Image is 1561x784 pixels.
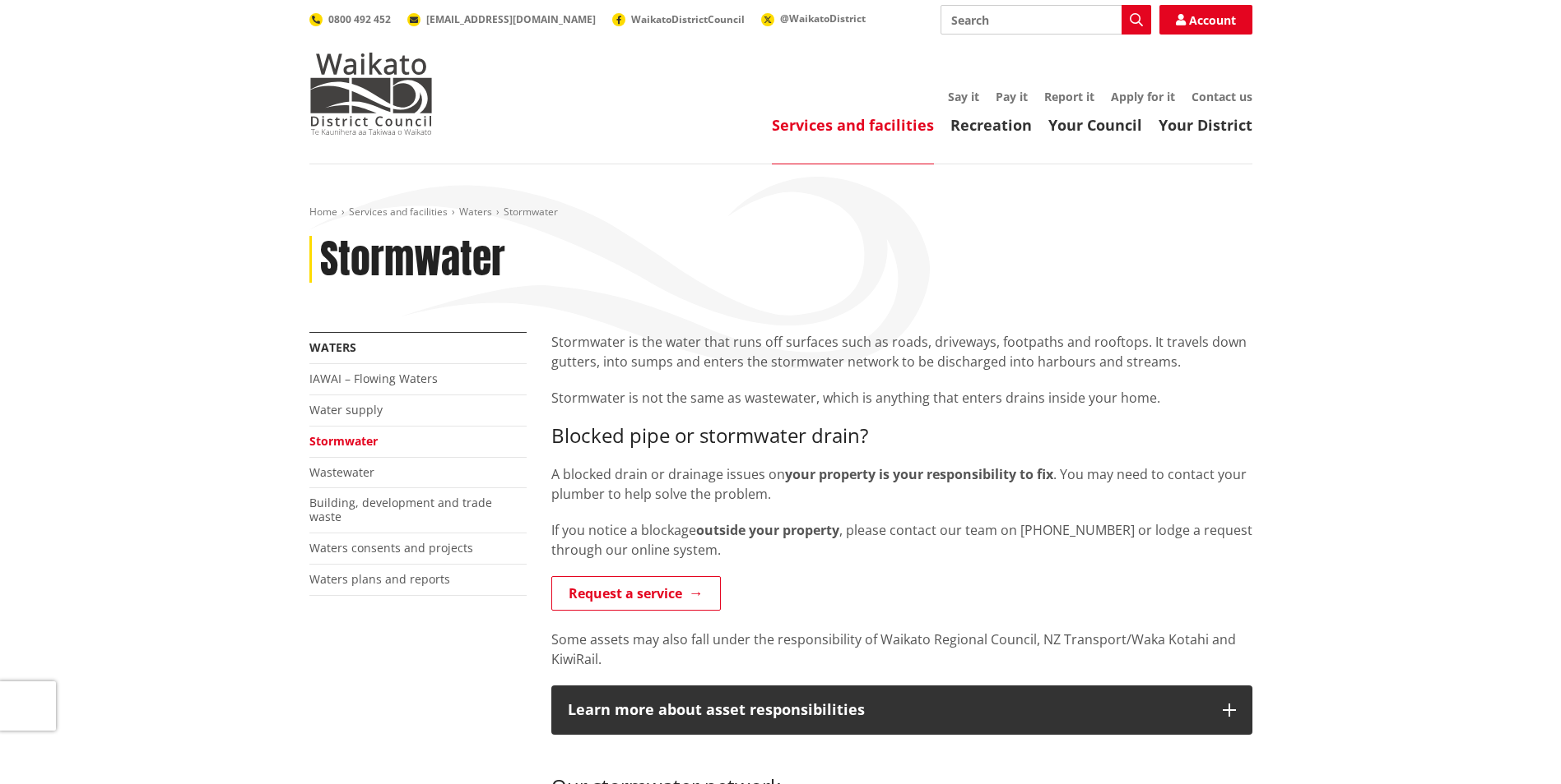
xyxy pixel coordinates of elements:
[948,89,979,104] a: Say it
[309,12,391,26] a: 0800 492 452
[551,388,1252,408] p: Stormwater is not the same as wastewater, which is anything that enters drains inside your home.
[1111,89,1175,104] a: Apply for it
[309,402,383,417] a: Water supply
[309,205,337,219] a: Home
[568,702,1206,718] div: Learn more about asset responsibilities
[309,53,433,135] img: Waikato District Council - Te Kaunihera aa Takiwaa o Waikato
[309,464,374,480] a: Wastewater
[459,205,492,219] a: Waters
[761,12,866,25] a: @WaikatoDistrict
[1192,89,1252,104] a: Contact us
[309,571,450,587] a: Waters plans and reports
[309,339,356,355] a: Waters
[551,520,1252,560] p: If you notice a blockage , please contact our team on [PHONE_NUMBER] or lodge a request through o...
[551,332,1252,371] p: Stormwater is the water that runs off surfaces such as roads, driveways, footpaths and rooftops. ...
[328,12,391,26] span: 0800 492 452
[1159,5,1252,35] a: Account
[309,433,378,449] a: Stormwater
[309,205,1252,219] nav: breadcrumb
[551,685,1252,735] button: Learn more about asset responsibilities
[551,576,721,611] a: Request a service
[551,424,1252,448] h3: Blocked pipe or stormwater drain?
[1048,115,1142,135] a: Your Council
[631,12,745,26] span: WaikatoDistrictCouncil
[785,465,1053,483] strong: your property is your responsibility to fix
[941,5,1151,35] input: Search input
[309,540,473,556] a: Waters consents and projects
[612,12,745,26] a: WaikatoDistrictCouncil
[551,464,1252,504] p: A blocked drain or drainage issues on . You may need to contact your plumber to help solve the pr...
[407,12,596,26] a: [EMAIL_ADDRESS][DOMAIN_NAME]
[349,205,448,219] a: Services and facilities
[320,236,505,284] h1: Stormwater
[996,89,1028,104] a: Pay it
[772,115,934,135] a: Services and facilities
[696,521,839,539] strong: outside your property
[309,371,438,386] a: IAWAI – Flowing Waters
[551,630,1252,669] p: Some assets may also fall under the responsibility of Waikato Regional Council, NZ Transport/Waka...
[1159,115,1252,135] a: Your District
[504,205,558,219] span: Stormwater
[950,115,1032,135] a: Recreation
[309,495,492,524] a: Building, development and trade waste
[780,12,866,25] span: @WaikatoDistrict
[1044,89,1094,104] a: Report it
[426,12,596,26] span: [EMAIL_ADDRESS][DOMAIN_NAME]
